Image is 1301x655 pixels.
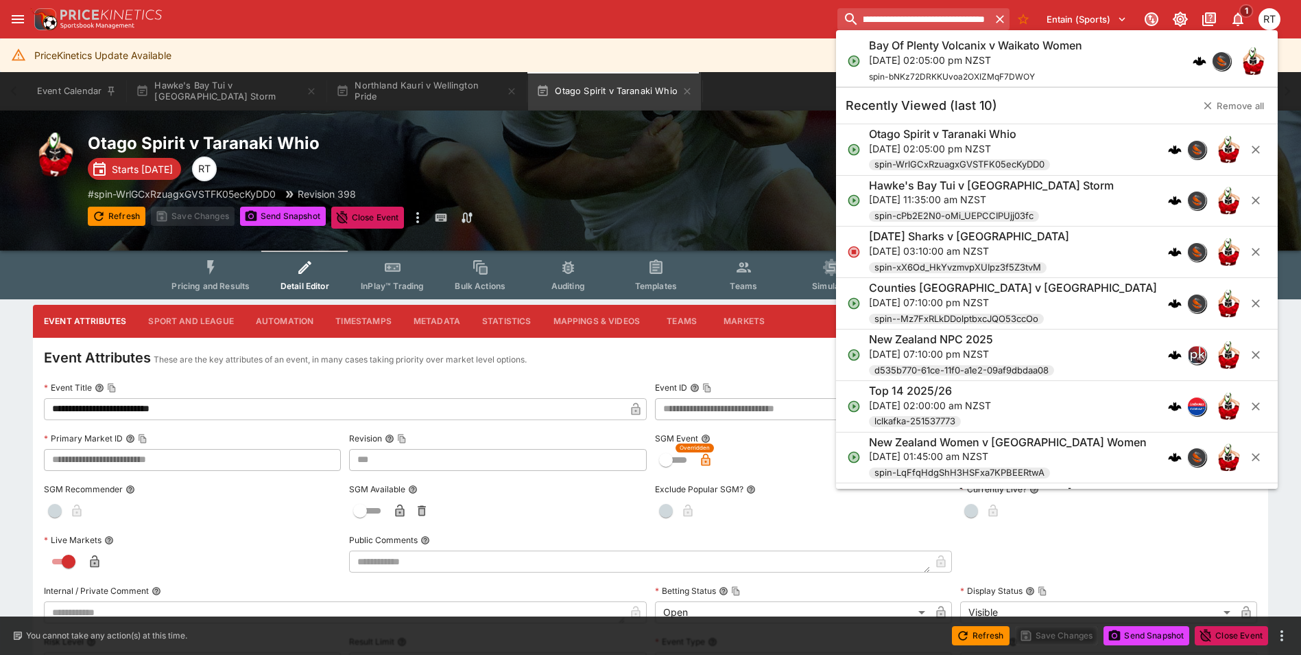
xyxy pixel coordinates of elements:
span: Auditing [551,281,585,291]
div: sportingsolutions [1187,294,1206,313]
button: Select Tenant [1038,8,1135,30]
button: SGM Recommender [126,485,135,494]
svg: Open [847,400,861,413]
h6: Hawke's Bay Tui v [GEOGRAPHIC_DATA] Storm [869,179,1114,193]
svg: Open [847,194,861,207]
div: cerberus [1168,245,1182,259]
span: Overridden [680,444,710,452]
div: Visible [960,601,1235,623]
div: Richard Tatton [1258,8,1280,30]
div: lclkafka [1187,397,1206,416]
button: Betting StatusCopy To Clipboard [719,586,728,596]
img: rugby_union.png [1215,341,1242,369]
img: logo-cerberus.svg [1193,54,1206,68]
p: Event ID [655,382,687,393]
h6: France Women v [GEOGRAPHIC_DATA] Women [869,486,1114,501]
div: pricekinetics [1187,345,1206,365]
p: Exclude Popular SGM? [655,483,743,495]
div: cerberus [1168,450,1182,464]
img: rugby_union.png [33,133,77,176]
div: cerberus [1168,348,1182,362]
button: Close Event [1195,626,1268,645]
button: Public Comments [420,536,430,545]
p: [DATE] 11:35:00 am NZST [869,192,1114,207]
button: Copy To Clipboard [107,383,117,393]
h2: Copy To Clipboard [88,133,678,154]
button: Send Snapshot [240,207,326,226]
img: rugby_union.png [1215,238,1242,266]
button: Primary Market IDCopy To Clipboard [126,434,135,444]
span: 1 [1239,4,1254,18]
img: sportingsolutions.jpeg [1188,243,1206,261]
input: search [837,8,990,30]
p: Event Title [44,382,92,393]
img: rugby_union.png [1215,444,1242,471]
div: cerberus [1193,54,1206,68]
button: Event IDCopy To Clipboard [690,383,700,393]
img: rugby_union.png [1215,187,1242,214]
span: Teams [730,281,757,291]
img: rugby_union.png [1215,290,1242,317]
h6: Otago Spirit v Taranaki Whio [869,127,1016,141]
button: Hawke's Bay Tui v [GEOGRAPHIC_DATA] Storm [128,72,325,111]
img: logo-cerberus.svg [1168,194,1182,207]
button: Display StatusCopy To Clipboard [1025,586,1035,596]
img: rugby_union.png [1215,136,1242,163]
button: Close Event [331,207,405,229]
h4: Event Attributes [44,349,151,367]
svg: Open [847,450,861,464]
h6: New Zealand Women v [GEOGRAPHIC_DATA] Women [869,435,1147,450]
img: sportingsolutions.jpeg [1213,52,1230,70]
svg: Open [847,143,861,157]
span: spin--Mz7FxRLkDDolptbxcJQO53ccOo [869,312,1044,326]
span: spin-xX6Od_HkYvzmvpXUIpz3f5Z3tvM [869,261,1047,275]
img: rugby_union.png [1239,47,1267,75]
img: sportingsolutions.jpeg [1188,192,1206,209]
div: cerberus [1168,143,1182,157]
div: sportingsolutions [1212,51,1231,71]
p: SGM Available [349,483,405,495]
button: open drawer [5,7,30,32]
svg: Closed [847,245,861,259]
span: Pricing and Results [171,281,250,291]
button: No Bookmarks [1012,8,1034,30]
p: [DATE] 03:10:00 am NZST [869,244,1069,258]
button: Copy To Clipboard [397,434,407,444]
p: Revision [349,433,382,444]
button: Internal / Private Comment [152,586,161,596]
button: more [409,207,426,229]
h5: Recently Viewed (last 10) [846,97,997,113]
p: Live Markets [44,534,102,546]
img: PriceKinetics [60,10,162,20]
p: These are the key attributes of an event, in many cases taking priority over market level options. [154,353,527,367]
svg: Open [847,297,861,310]
button: Mappings & Videos [542,305,652,338]
button: Copy To Clipboard [702,383,712,393]
img: logo-cerberus.svg [1168,450,1182,464]
div: Richard Tatton [192,157,217,181]
img: logo-cerberus.svg [1168,143,1182,157]
button: Send Snapshot [1103,626,1189,645]
button: Sport and League [137,305,244,338]
p: SGM Recommender [44,483,123,495]
span: InPlay™ Trading [361,281,424,291]
h6: Counties [GEOGRAPHIC_DATA] v [GEOGRAPHIC_DATA] [869,281,1157,295]
button: Copy To Clipboard [1038,586,1047,596]
p: Copy To Clipboard [88,187,276,201]
p: [DATE] 07:10:00 pm NZST [869,295,1157,310]
div: PriceKinetics Update Available [34,43,171,68]
span: Templates [635,281,677,291]
span: spin-WrlGCxRzuagxGVSTFK05ecKyDD0 [869,158,1050,172]
div: sportingsolutions [1187,140,1206,159]
button: SGM Available [408,485,418,494]
button: Automation [245,305,325,338]
img: logo-cerberus.svg [1168,348,1182,362]
button: Notifications [1226,7,1250,32]
div: cerberus [1168,194,1182,207]
button: Timestamps [324,305,403,338]
button: Connected to PK [1139,7,1164,32]
button: Richard Tatton [1254,4,1285,34]
button: Teams [651,305,713,338]
button: SGM Event [701,434,711,444]
p: [DATE] 01:45:00 am NZST [869,449,1147,463]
